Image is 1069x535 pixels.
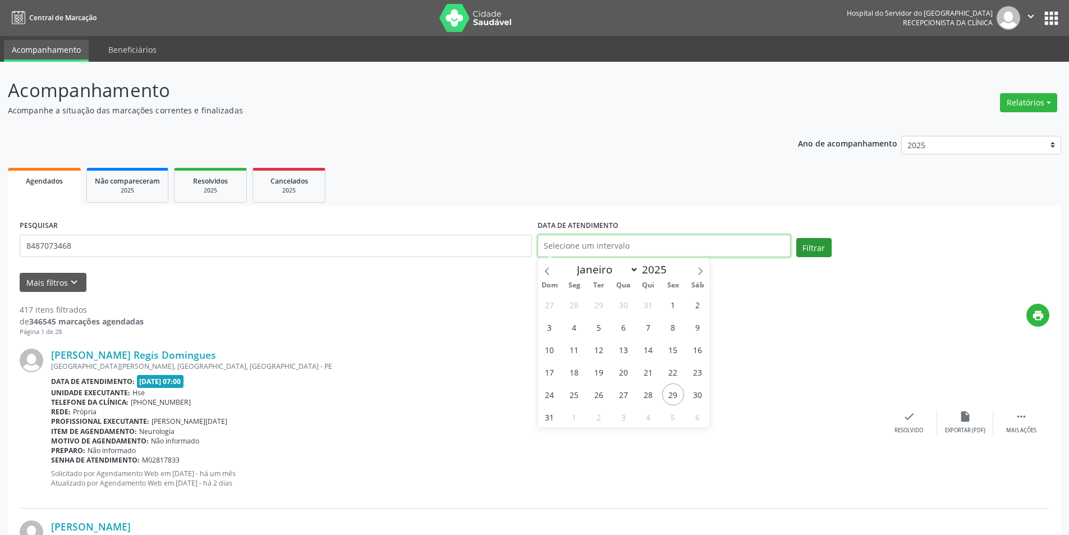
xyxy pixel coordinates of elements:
[1015,410,1027,423] i: 
[796,238,832,257] button: Filtrar
[959,410,971,423] i: insert_drive_file
[687,294,709,315] span: Agosto 2, 2025
[8,76,745,104] p: Acompanhamento
[20,217,58,235] label: PESQUISAR
[1006,427,1036,435] div: Mais ações
[20,273,86,292] button: Mais filtroskeyboard_arrow_down
[182,186,238,195] div: 2025
[51,417,149,426] b: Profissional executante:
[997,6,1020,30] img: img
[563,339,585,360] span: Agosto 11, 2025
[1042,8,1061,28] button: apps
[563,361,585,383] span: Agosto 18, 2025
[687,339,709,360] span: Agosto 16, 2025
[613,294,635,315] span: Julho 30, 2025
[613,383,635,405] span: Agosto 27, 2025
[687,361,709,383] span: Agosto 23, 2025
[261,186,317,195] div: 2025
[539,294,561,315] span: Julho 27, 2025
[539,339,561,360] span: Agosto 10, 2025
[1020,6,1042,30] button: 
[539,406,561,428] span: Agosto 31, 2025
[100,40,164,60] a: Beneficiários
[563,383,585,405] span: Agosto 25, 2025
[29,13,97,22] span: Central de Marcação
[51,446,85,455] b: Preparo:
[637,294,659,315] span: Julho 31, 2025
[539,316,561,338] span: Agosto 3, 2025
[637,339,659,360] span: Agosto 14, 2025
[572,262,639,277] select: Month
[539,383,561,405] span: Agosto 24, 2025
[639,262,676,277] input: Year
[894,427,923,435] div: Resolvido
[613,316,635,338] span: Agosto 6, 2025
[51,436,149,446] b: Motivo de agendamento:
[538,282,562,289] span: Dom
[687,316,709,338] span: Agosto 9, 2025
[8,8,97,27] a: Central de Marcação
[662,316,684,338] span: Agosto 8, 2025
[1025,10,1037,22] i: 
[687,383,709,405] span: Agosto 30, 2025
[132,388,145,397] span: Hse
[193,176,228,186] span: Resolvidos
[26,176,63,186] span: Agendados
[538,235,791,257] input: Selecione um intervalo
[29,316,144,327] strong: 346545 marcações agendadas
[20,327,144,337] div: Página 1 de 28
[137,375,184,388] span: [DATE] 07:00
[20,315,144,327] div: de
[8,104,745,116] p: Acompanhe a situação das marcações correntes e finalizadas
[903,18,993,28] span: Recepcionista da clínica
[88,446,136,455] span: Não informado
[51,407,71,417] b: Rede:
[1026,304,1049,327] button: print
[637,316,659,338] span: Agosto 7, 2025
[1000,93,1057,112] button: Relatórios
[73,407,97,417] span: Própria
[51,388,130,397] b: Unidade executante:
[662,339,684,360] span: Agosto 15, 2025
[613,361,635,383] span: Agosto 20, 2025
[662,383,684,405] span: Agosto 29, 2025
[586,282,611,289] span: Ter
[562,282,586,289] span: Seg
[51,362,881,371] div: [GEOGRAPHIC_DATA][PERSON_NAME], [GEOGRAPHIC_DATA], [GEOGRAPHIC_DATA] - PE
[1032,309,1044,322] i: print
[68,276,80,289] i: keyboard_arrow_down
[152,417,227,426] span: [PERSON_NAME][DATE]
[4,40,89,62] a: Acompanhamento
[613,339,635,360] span: Agosto 13, 2025
[903,410,915,423] i: check
[660,282,685,289] span: Sex
[51,397,129,407] b: Telefone da clínica:
[588,406,610,428] span: Setembro 2, 2025
[563,406,585,428] span: Setembro 1, 2025
[637,361,659,383] span: Agosto 21, 2025
[636,282,660,289] span: Qui
[945,427,985,435] div: Exportar (PDF)
[563,294,585,315] span: Julho 28, 2025
[95,186,160,195] div: 2025
[588,383,610,405] span: Agosto 26, 2025
[51,455,140,465] b: Senha de atendimento:
[662,294,684,315] span: Agosto 1, 2025
[131,397,191,407] span: [PHONE_NUMBER]
[662,361,684,383] span: Agosto 22, 2025
[270,176,308,186] span: Cancelados
[687,406,709,428] span: Setembro 6, 2025
[539,361,561,383] span: Agosto 17, 2025
[613,406,635,428] span: Setembro 3, 2025
[20,349,43,372] img: img
[95,176,160,186] span: Não compareceram
[588,361,610,383] span: Agosto 19, 2025
[588,294,610,315] span: Julho 29, 2025
[20,304,144,315] div: 417 itens filtrados
[142,455,180,465] span: M02817833
[637,383,659,405] span: Agosto 28, 2025
[51,377,135,386] b: Data de atendimento:
[139,427,175,436] span: Neurologia
[151,436,199,446] span: Não informado
[51,427,137,436] b: Item de agendamento:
